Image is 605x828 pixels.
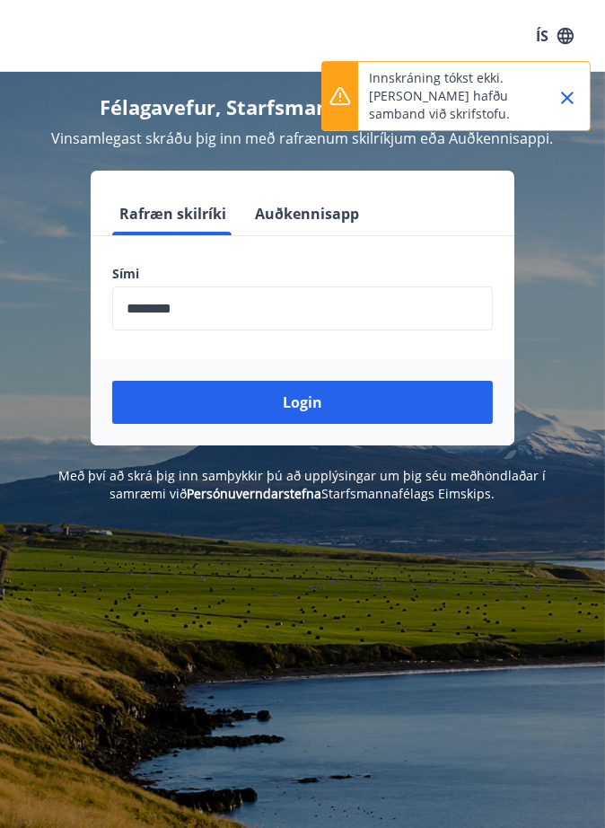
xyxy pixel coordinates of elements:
[52,128,554,148] span: Vinsamlegast skráðu þig inn með rafrænum skilríkjum eða Auðkennisappi.
[112,192,233,235] button: Rafræn skilríki
[112,381,493,424] button: Login
[22,93,583,120] h4: Félagavefur, Starfsmannafélags Eimskips
[369,69,527,123] p: Innskráning tókst ekki. [PERSON_NAME] hafðu samband við skrifstofu.
[188,485,322,502] a: Persónuverndarstefna
[248,192,366,235] button: Auðkennisapp
[552,83,583,113] button: Close
[59,467,547,502] span: Með því að skrá þig inn samþykkir þú að upplýsingar um þig séu meðhöndlaðar í samræmi við Starfsm...
[112,265,493,283] label: Sími
[526,20,583,52] button: ÍS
